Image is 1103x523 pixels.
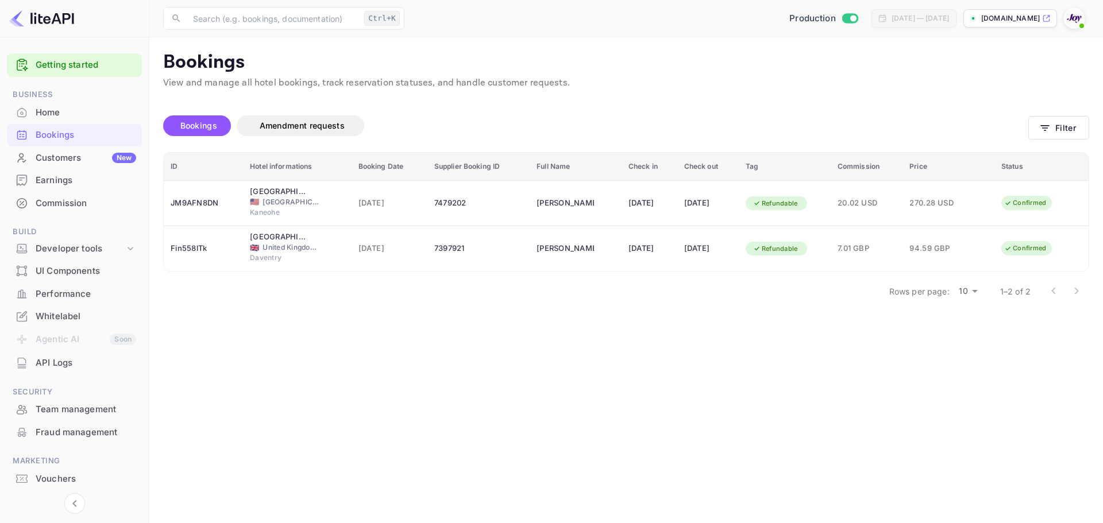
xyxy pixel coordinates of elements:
[746,196,805,211] div: Refundable
[7,124,142,146] div: Bookings
[180,121,217,130] span: Bookings
[250,186,307,197] div: Paradise Bay Resort
[677,153,739,181] th: Check out
[36,174,136,187] div: Earnings
[7,239,142,259] div: Developer tools
[7,147,142,169] div: CustomersNew
[7,192,142,215] div: Commission
[838,197,896,210] span: 20.02 USD
[36,59,136,72] a: Getting started
[7,283,142,305] div: Performance
[7,421,142,443] a: Fraud management
[434,239,523,258] div: 7397921
[903,153,994,181] th: Price
[530,153,622,181] th: Full Name
[163,51,1089,74] p: Bookings
[7,352,142,373] a: API Logs
[684,194,732,212] div: [DATE]
[163,76,1089,90] p: View and manage all hotel bookings, track reservation statuses, and handle customer requests.
[7,398,142,420] a: Team management
[7,352,142,374] div: API Logs
[112,153,136,163] div: New
[7,169,142,191] a: Earnings
[1000,285,1031,297] p: 1–2 of 2
[163,115,1028,136] div: account-settings tabs
[892,13,949,24] div: [DATE] — [DATE]
[7,53,142,77] div: Getting started
[243,153,351,181] th: Hotel informations
[7,260,142,282] div: UI Components
[1028,116,1089,140] button: Filter
[831,153,903,181] th: Commission
[9,9,74,28] img: LiteAPI logo
[36,426,136,439] div: Fraud management
[7,305,142,327] a: Whitelabel
[263,242,320,253] span: United Kingdom of [GEOGRAPHIC_DATA] and [GEOGRAPHIC_DATA]
[36,265,136,278] div: UI Components
[36,197,136,210] div: Commission
[7,102,142,123] a: Home
[260,121,345,130] span: Amendment requests
[7,468,142,489] a: Vouchers
[171,239,236,258] div: Fin558lTk
[7,88,142,101] span: Business
[7,386,142,398] span: Security
[164,153,243,181] th: ID
[789,12,836,25] span: Production
[434,194,523,212] div: 7479202
[164,153,1089,272] table: booking table
[7,260,142,281] a: UI Components
[36,152,136,165] div: Customers
[889,285,950,297] p: Rows per page:
[746,242,805,256] div: Refundable
[622,153,677,181] th: Check in
[838,242,896,255] span: 7.01 GBP
[7,455,142,467] span: Marketing
[7,398,142,421] div: Team management
[36,242,125,255] div: Developer tools
[7,192,142,214] a: Commission
[171,194,236,212] div: JM9AFN8DN
[250,231,307,243] div: Staverton Park Hotel & Golf Club
[7,283,142,304] a: Performance
[250,253,307,263] span: Daventry
[250,244,259,251] span: United Kingdom of Great Britain and Northern Ireland
[358,197,421,210] span: [DATE]
[36,106,136,119] div: Home
[954,283,982,300] div: 10
[36,129,136,142] div: Bookings
[684,239,732,258] div: [DATE]
[994,153,1089,181] th: Status
[7,305,142,328] div: Whitelabel
[981,13,1040,24] p: [DOMAIN_NAME]
[7,102,142,124] div: Home
[36,310,136,323] div: Whitelabel
[263,197,320,207] span: [GEOGRAPHIC_DATA]
[997,241,1054,255] div: Confirmed
[36,403,136,416] div: Team management
[739,153,831,181] th: Tag
[909,197,967,210] span: 270.28 USD
[36,472,136,486] div: Vouchers
[7,147,142,168] a: CustomersNew
[785,12,862,25] div: Switch to Sandbox mode
[628,239,670,258] div: [DATE]
[7,169,142,192] div: Earnings
[427,153,530,181] th: Supplier Booking ID
[250,198,259,206] span: United States of America
[537,239,594,258] div: Sophie Dyer
[186,7,360,30] input: Search (e.g. bookings, documentation)
[250,207,307,218] span: Kaneohe
[909,242,967,255] span: 94.59 GBP
[7,124,142,145] a: Bookings
[1065,9,1083,28] img: With Joy
[537,194,594,212] div: PAMELA DYER
[7,226,142,238] span: Build
[364,11,400,26] div: Ctrl+K
[358,242,421,255] span: [DATE]
[36,288,136,301] div: Performance
[628,194,670,212] div: [DATE]
[64,493,85,514] button: Collapse navigation
[352,153,427,181] th: Booking Date
[997,196,1054,210] div: Confirmed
